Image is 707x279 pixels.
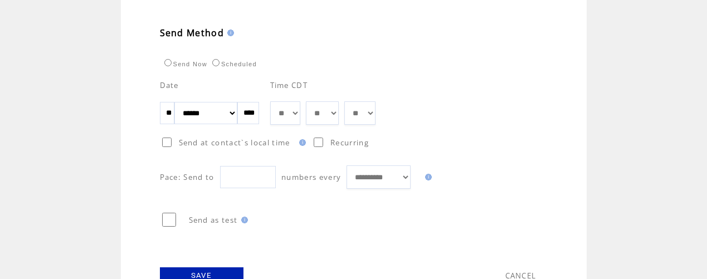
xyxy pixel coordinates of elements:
span: Send at contact`s local time [179,138,290,148]
img: help.gif [422,174,432,180]
span: Send Method [160,27,225,39]
span: Pace: Send to [160,172,214,182]
span: numbers every [281,172,341,182]
label: Scheduled [209,61,257,67]
label: Send Now [162,61,207,67]
span: Recurring [330,138,369,148]
span: Time CDT [270,80,308,90]
img: help.gif [224,30,234,36]
span: Send as test [189,215,238,225]
img: help.gif [296,139,306,146]
input: Scheduled [212,59,220,66]
input: Send Now [164,59,172,66]
span: Date [160,80,179,90]
img: help.gif [238,217,248,223]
